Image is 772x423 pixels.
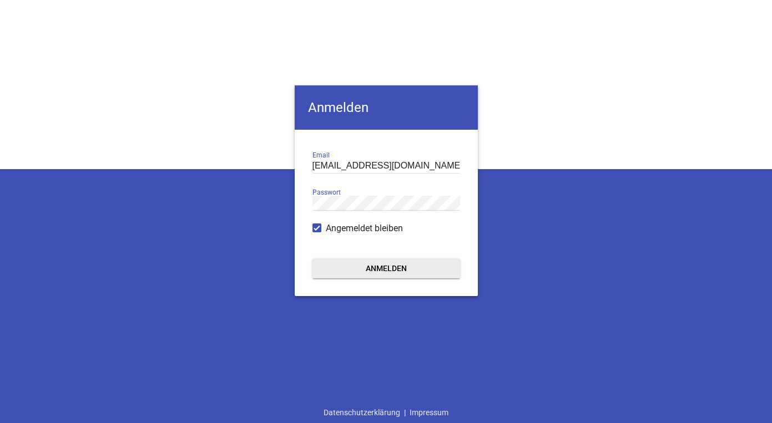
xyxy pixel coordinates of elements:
[312,258,460,278] button: Anmelden
[295,85,478,130] h4: Anmelden
[320,402,404,423] a: Datenschutzerklärung
[320,402,452,423] div: |
[326,222,403,235] span: Angemeldet bleiben
[406,402,452,423] a: Impressum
